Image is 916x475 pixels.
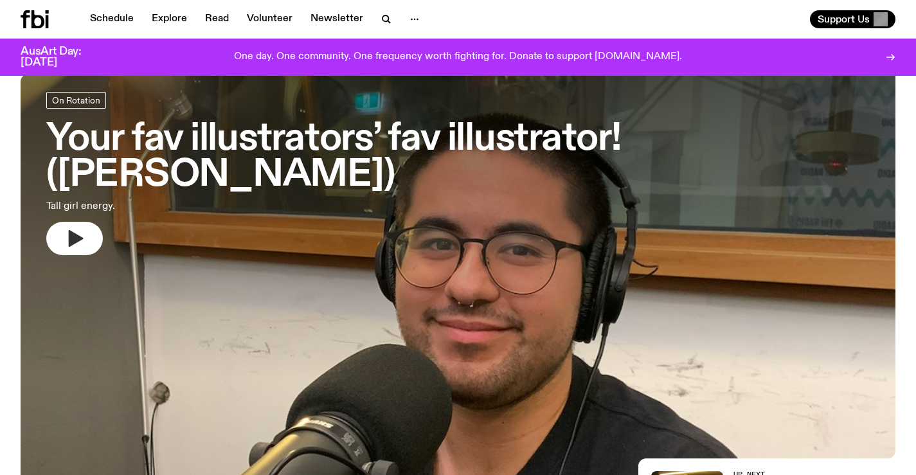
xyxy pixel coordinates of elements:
[21,46,103,68] h3: AusArt Day: [DATE]
[82,10,141,28] a: Schedule
[46,92,106,109] a: On Rotation
[234,51,682,63] p: One day. One community. One frequency worth fighting for. Donate to support [DOMAIN_NAME].
[197,10,237,28] a: Read
[46,121,870,193] h3: Your fav illustrators’ fav illustrator! ([PERSON_NAME])
[52,95,100,105] span: On Rotation
[46,199,375,214] p: Tall girl energy.
[46,92,870,255] a: Your fav illustrators’ fav illustrator! ([PERSON_NAME])Tall girl energy.
[144,10,195,28] a: Explore
[810,10,895,28] button: Support Us
[818,13,870,25] span: Support Us
[239,10,300,28] a: Volunteer
[303,10,371,28] a: Newsletter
